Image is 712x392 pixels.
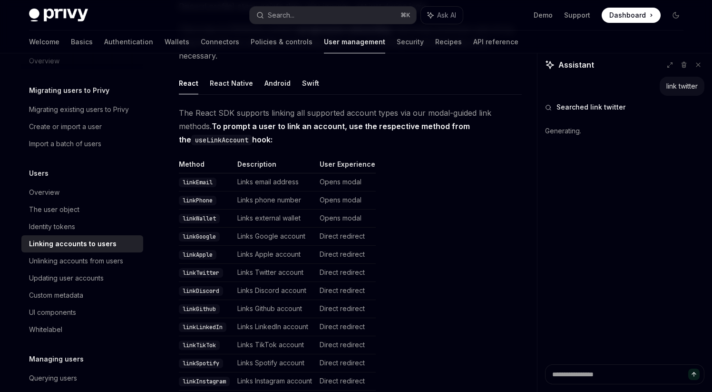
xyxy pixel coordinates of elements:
h5: Managing users [29,353,84,365]
code: linkSpotify [179,359,223,368]
span: The React SDK supports linking all supported account types via our modal-guided link methods. [179,106,522,146]
td: Opens modal [316,173,376,191]
code: linkPhone [179,196,216,205]
a: Identity tokens [21,218,143,235]
td: Links Github account [234,300,316,318]
button: React [179,72,198,94]
button: Android [264,72,291,94]
td: Opens modal [316,191,376,210]
div: Search... [268,10,294,21]
a: Dashboard [602,8,661,23]
td: Direct redirect [316,318,376,336]
td: Links TikTok account [234,336,316,354]
button: Search...⌘K [250,7,416,24]
td: Links Discord account [234,282,316,300]
button: Send message [688,369,700,380]
a: Import a batch of users [21,135,143,152]
code: useLinkAccount [191,135,252,145]
div: Custom metadata [29,290,83,301]
td: Opens modal [316,210,376,228]
a: Querying users [21,370,143,387]
div: Linking accounts to users [29,238,117,250]
td: Links LinkedIn account [234,318,316,336]
code: linkApple [179,250,216,260]
code: linkWallet [179,214,220,223]
a: Recipes [435,30,462,53]
td: Links phone number [234,191,316,210]
button: Toggle dark mode [668,8,683,23]
div: Querying users [29,372,77,384]
img: dark logo [29,9,88,22]
code: linkGithub [179,304,220,314]
div: Identity tokens [29,221,75,232]
code: linkGoogle [179,232,220,241]
a: Whitelabel [21,321,143,338]
code: linkInstagram [179,377,230,386]
td: Direct redirect [316,300,376,318]
button: Swift [302,72,319,94]
code: linkTikTok [179,341,220,350]
div: Updating user accounts [29,272,104,284]
div: Import a batch of users [29,138,101,150]
a: Wallets [165,30,189,53]
a: Overview [21,184,143,201]
td: Direct redirect [316,264,376,282]
td: Links Spotify account [234,354,316,372]
a: Security [397,30,424,53]
a: Custom metadata [21,287,143,304]
a: The user object [21,201,143,218]
a: Migrating existing users to Privy [21,101,143,118]
a: Connectors [201,30,239,53]
div: Generating. [545,119,704,143]
td: Direct redirect [316,228,376,246]
code: linkTwitter [179,268,223,278]
a: Policies & controls [251,30,312,53]
td: Direct redirect [316,354,376,372]
div: Migrating existing users to Privy [29,104,129,115]
th: Method [179,160,234,173]
th: User Experience [316,160,376,173]
a: Create or import a user [21,118,143,135]
div: Unlinking accounts from users [29,255,123,267]
td: Links Apple account [234,246,316,264]
td: Direct redirect [316,336,376,354]
h5: Users [29,168,49,179]
a: Unlinking accounts from users [21,252,143,270]
span: Assistant [558,59,594,70]
strong: To prompt a user to link an account, use the respective method from the hook: [179,121,470,144]
span: Searched link twitter [556,102,625,112]
a: Basics [71,30,93,53]
span: ⌘ K [400,11,410,19]
a: Welcome [29,30,59,53]
a: Linking accounts to users [21,235,143,252]
td: Direct redirect [316,282,376,300]
td: Direct redirect [316,246,376,264]
code: linkLinkedIn [179,322,226,332]
button: Ask AI [421,7,463,24]
a: Updating user accounts [21,270,143,287]
a: Authentication [104,30,153,53]
td: Links external wallet [234,210,316,228]
td: Links email address [234,173,316,191]
code: linkEmail [179,178,216,187]
div: The user object [29,204,79,215]
a: UI components [21,304,143,321]
td: Links Twitter account [234,264,316,282]
td: Links Google account [234,228,316,246]
td: Links Instagram account [234,372,316,391]
a: Support [564,10,590,20]
span: Dashboard [609,10,646,20]
td: Direct redirect [316,372,376,391]
div: link twitter [666,81,698,91]
code: linkDiscord [179,286,223,296]
span: Ask AI [437,10,456,20]
h5: Migrating users to Privy [29,85,109,96]
a: User management [324,30,385,53]
button: Searched link twitter [545,102,704,112]
div: Whitelabel [29,324,62,335]
div: Overview [29,187,59,198]
a: Demo [534,10,553,20]
button: React Native [210,72,253,94]
th: Description [234,160,316,173]
div: Create or import a user [29,121,102,132]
